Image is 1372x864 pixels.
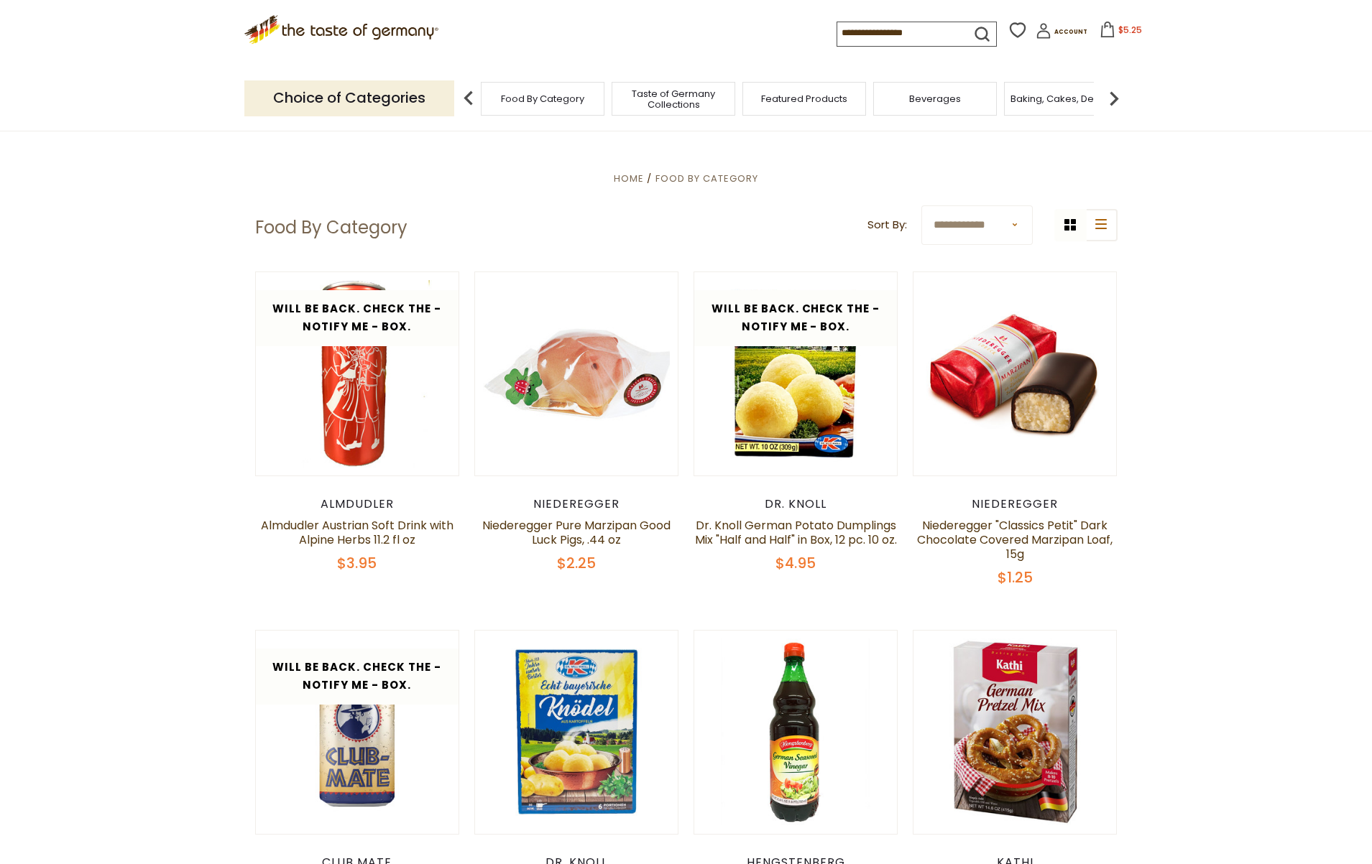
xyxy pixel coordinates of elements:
[909,93,961,104] a: Beverages
[917,517,1113,562] a: Niederegger "Classics Petit" Dark Chocolate Covered Marzipan Loaf, 15g
[244,80,454,116] p: Choice of Categories
[256,272,459,475] img: Almdudler Austrian Soft Drink with Alpine Herbs 11.2 fl oz
[761,93,847,104] a: Featured Products
[482,517,671,548] a: Niederegger Pure Marzipan Good Luck Pigs, .44 oz
[614,172,644,185] a: Home
[1090,22,1151,43] button: $5.25
[255,497,460,511] div: Almdudler
[655,172,758,185] a: Food By Category
[1100,84,1128,113] img: next arrow
[474,497,679,511] div: Niederegger
[1010,93,1122,104] a: Baking, Cakes, Desserts
[694,497,898,511] div: Dr. Knoll
[913,299,1117,450] img: Niederegger "Classics Petit" Dark Chocolate Covered Marzipan Loaf, 15g
[1054,28,1087,36] span: Account
[775,553,816,573] span: $4.95
[1036,23,1087,44] a: Account
[557,553,596,573] span: $2.25
[998,567,1033,587] span: $1.25
[261,517,454,548] a: Almdudler Austrian Soft Drink with Alpine Herbs 11.2 fl oz
[913,631,1117,834] img: Kathi German Pretzel Baking Mix Kit, 14.6 oz
[475,272,678,475] img: Niederegger Pure Marzipan Good Luck Pigs, .44 oz
[694,631,898,834] img: Hengstenberg Seasoned Altmeister Vinegar
[337,553,377,573] span: $3.95
[695,517,897,548] a: Dr. Knoll German Potato Dumplings Mix "Half and Half" in Box, 12 pc. 10 oz.
[913,497,1118,511] div: Niederegger
[616,88,731,110] a: Taste of Germany Collections
[694,272,898,475] img: Dr. Knoll German Potato Dumplings Mix "Half and Half" in Box, 12 pc. 10 oz.
[475,631,678,834] img: Dr. Knoll Bavarian Potato Dumplings Mix in Box
[1118,24,1142,36] span: $5.25
[255,217,408,238] h1: Food By Category
[256,631,459,834] img: Club Mate Can
[867,216,907,234] label: Sort By:
[501,93,584,104] a: Food By Category
[454,84,483,113] img: previous arrow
